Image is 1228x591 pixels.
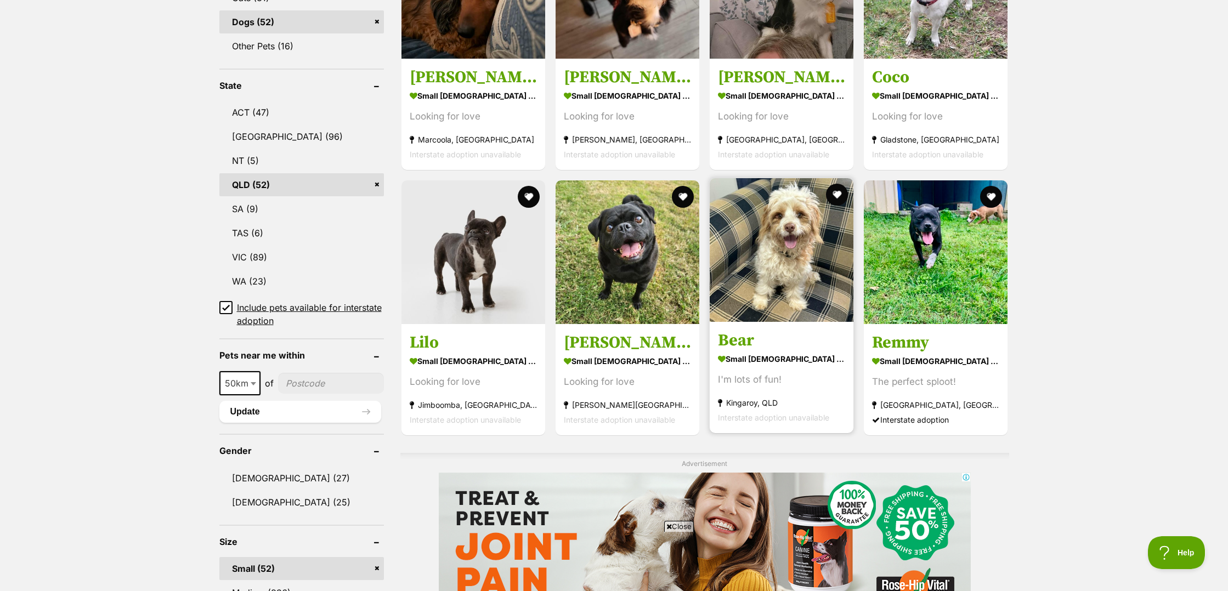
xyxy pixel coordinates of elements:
a: TAS (6) [219,221,384,245]
span: 50km [220,376,259,391]
div: Looking for love [564,109,691,124]
h3: [PERSON_NAME] [410,67,537,88]
a: WA (23) [219,270,384,293]
a: NT (5) [219,149,384,172]
strong: small [DEMOGRAPHIC_DATA] Dog [718,351,845,367]
strong: [GEOGRAPHIC_DATA], [GEOGRAPHIC_DATA] [872,397,999,412]
span: Interstate adoption unavailable [564,150,675,159]
h3: Bear [718,330,845,351]
div: Looking for love [410,109,537,124]
h3: [PERSON_NAME] [564,67,691,88]
h3: [PERSON_NAME] [564,332,691,353]
button: favourite [518,186,540,208]
strong: small [DEMOGRAPHIC_DATA] Dog [564,353,691,369]
header: State [219,81,384,90]
div: Looking for love [564,374,691,389]
strong: small [DEMOGRAPHIC_DATA] Dog [872,88,999,104]
strong: Gladstone, [GEOGRAPHIC_DATA] [872,132,999,147]
header: Size [219,537,384,547]
img: Bear - Cavalier King Charles Spaniel x Poodle (Miniature) Dog [710,178,853,322]
span: Close [664,521,694,532]
a: [PERSON_NAME] small [DEMOGRAPHIC_DATA] Dog Looking for love [GEOGRAPHIC_DATA], [GEOGRAPHIC_DATA] ... [710,59,853,170]
a: Bear small [DEMOGRAPHIC_DATA] Dog I'm lots of fun! Kingaroy, QLD Interstate adoption unavailable [710,322,853,433]
span: Interstate adoption unavailable [410,150,521,159]
a: [GEOGRAPHIC_DATA] (96) [219,125,384,148]
iframe: Advertisement [415,536,814,586]
h3: Remmy [872,332,999,353]
a: [DEMOGRAPHIC_DATA] (27) [219,467,384,490]
a: Include pets available for interstate adoption [219,301,384,327]
button: favourite [981,186,1003,208]
img: Lilo - French Bulldog [401,180,545,324]
div: The perfect sploot! [872,374,999,389]
img: Remmy - Staffordshire Bull Terrier Dog [864,180,1008,324]
strong: Kingaroy, QLD [718,395,845,410]
span: Interstate adoption unavailable [718,413,829,422]
header: Pets near me within [219,350,384,360]
strong: [PERSON_NAME], [GEOGRAPHIC_DATA] [564,132,691,147]
a: Remmy small [DEMOGRAPHIC_DATA] Dog The perfect sploot! [GEOGRAPHIC_DATA], [GEOGRAPHIC_DATA] Inter... [864,324,1008,435]
button: Update [219,401,381,423]
header: Gender [219,446,384,456]
h3: Coco [872,67,999,88]
span: of [265,377,274,390]
a: Other Pets (16) [219,35,384,58]
a: [PERSON_NAME] small [DEMOGRAPHIC_DATA] Dog Looking for love [PERSON_NAME], [GEOGRAPHIC_DATA] Inte... [556,59,699,170]
div: Looking for love [872,109,999,124]
a: [PERSON_NAME] small [DEMOGRAPHIC_DATA] Dog Looking for love [PERSON_NAME][GEOGRAPHIC_DATA], [GEOG... [556,324,699,435]
input: postcode [278,373,384,394]
strong: small [DEMOGRAPHIC_DATA] Dog [410,88,537,104]
h3: Lilo [410,332,537,353]
strong: Jimboomba, [GEOGRAPHIC_DATA] [410,397,537,412]
a: [DEMOGRAPHIC_DATA] (25) [219,491,384,514]
span: Interstate adoption unavailable [718,150,829,159]
span: Interstate adoption unavailable [410,415,521,424]
a: SA (9) [219,197,384,220]
button: favourite [672,186,694,208]
span: Interstate adoption unavailable [564,415,675,424]
a: Lilo small [DEMOGRAPHIC_DATA] Dog Looking for love Jimboomba, [GEOGRAPHIC_DATA] Interstate adopti... [401,324,545,435]
div: I'm lots of fun! [718,372,845,387]
iframe: Help Scout Beacon - Open [1148,536,1206,569]
a: Dogs (52) [219,10,384,33]
strong: Marcoola, [GEOGRAPHIC_DATA] [410,132,537,147]
div: Looking for love [410,374,537,389]
a: [PERSON_NAME] small [DEMOGRAPHIC_DATA] Dog Looking for love Marcoola, [GEOGRAPHIC_DATA] Interstat... [401,59,545,170]
button: favourite [826,184,848,206]
strong: small [DEMOGRAPHIC_DATA] Dog [564,88,691,104]
span: Interstate adoption unavailable [872,150,983,159]
span: Include pets available for interstate adoption [237,301,384,327]
strong: small [DEMOGRAPHIC_DATA] Dog [410,353,537,369]
div: Looking for love [718,109,845,124]
strong: [PERSON_NAME][GEOGRAPHIC_DATA], [GEOGRAPHIC_DATA] [564,397,691,412]
img: Henry - Pug x French Bulldog [556,180,699,324]
a: VIC (89) [219,246,384,269]
div: Interstate adoption [872,412,999,427]
a: QLD (52) [219,173,384,196]
strong: [GEOGRAPHIC_DATA], [GEOGRAPHIC_DATA] [718,132,845,147]
a: Coco small [DEMOGRAPHIC_DATA] Dog Looking for love Gladstone, [GEOGRAPHIC_DATA] Interstate adopti... [864,59,1008,170]
span: 50km [219,371,261,395]
strong: small [DEMOGRAPHIC_DATA] Dog [872,353,999,369]
a: Small (52) [219,557,384,580]
strong: small [DEMOGRAPHIC_DATA] Dog [718,88,845,104]
h3: [PERSON_NAME] [718,67,845,88]
a: ACT (47) [219,101,384,124]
